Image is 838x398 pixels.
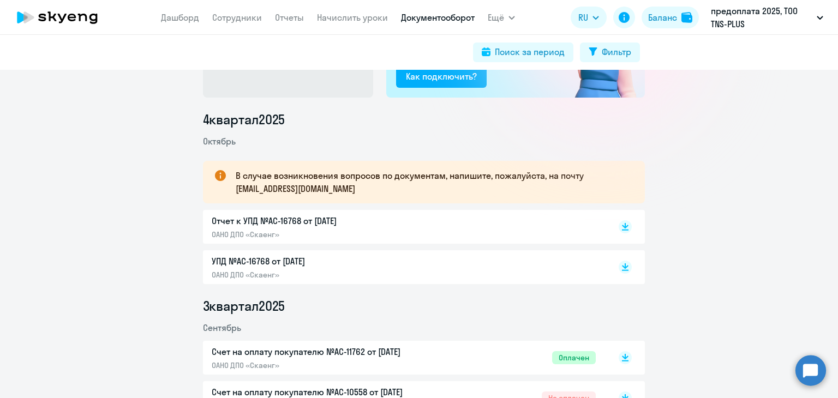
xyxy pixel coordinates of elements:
[203,111,645,128] li: 4 квартал 2025
[552,351,596,364] span: Оплачен
[212,255,441,268] p: УПД №AC-16768 от [DATE]
[488,7,515,28] button: Ещё
[488,11,504,24] span: Ещё
[648,11,677,24] div: Баланс
[681,12,692,23] img: balance
[642,7,699,28] button: Балансbalance
[212,345,596,370] a: Счет на оплату покупателю №AC-11762 от [DATE]ОАНО ДПО «Скаенг»Оплачен
[212,214,596,239] a: Отчет к УПД №AC-16768 от [DATE]ОАНО ДПО «Скаенг»
[396,66,487,88] button: Как подключить?
[212,270,441,280] p: ОАНО ДПО «Скаенг»
[275,12,304,23] a: Отчеты
[212,230,441,239] p: ОАНО ДПО «Скаенг»
[212,255,596,280] a: УПД №AC-16768 от [DATE]ОАНО ДПО «Скаенг»
[571,7,607,28] button: RU
[212,360,441,370] p: ОАНО ДПО «Скаенг»
[473,43,573,62] button: Поиск за период
[203,136,236,147] span: Октябрь
[401,12,475,23] a: Документооборот
[212,12,262,23] a: Сотрудники
[602,45,631,58] div: Фильтр
[495,45,565,58] div: Поиск за период
[406,70,477,83] div: Как подключить?
[236,169,625,195] p: В случае возникновения вопросов по документам, напишите, пожалуйста, на почту [EMAIL_ADDRESS][DOM...
[705,4,829,31] button: предоплата 2025, ТОО TNS-PLUS
[578,11,588,24] span: RU
[711,4,812,31] p: предоплата 2025, ТОО TNS-PLUS
[161,12,199,23] a: Дашборд
[317,12,388,23] a: Начислить уроки
[212,345,441,358] p: Счет на оплату покупателю №AC-11762 от [DATE]
[212,214,441,227] p: Отчет к УПД №AC-16768 от [DATE]
[580,43,640,62] button: Фильтр
[203,297,645,315] li: 3 квартал 2025
[203,322,241,333] span: Сентябрь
